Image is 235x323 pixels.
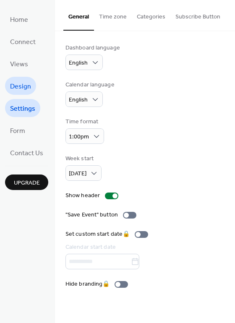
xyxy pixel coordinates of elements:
a: Views [5,55,33,73]
span: [DATE] [69,168,86,180]
span: English [69,57,88,69]
a: Form [5,121,30,139]
div: Dashboard language [65,44,120,52]
a: Design [5,77,36,95]
span: Form [10,125,25,138]
div: Show header [65,191,100,200]
span: 1:00pm [69,131,89,143]
span: Settings [10,102,35,115]
span: Design [10,80,31,93]
span: Contact Us [10,147,43,160]
a: Home [5,10,33,28]
span: English [69,94,88,106]
span: Connect [10,36,36,49]
div: Week start [65,154,100,163]
span: Upgrade [14,179,40,188]
a: Settings [5,99,40,117]
a: Connect [5,32,41,50]
a: Contact Us [5,143,48,161]
div: Time format [65,117,102,126]
span: Views [10,58,28,71]
span: Home [10,13,28,26]
div: Calendar language [65,81,115,89]
div: "Save Event" button [65,211,118,219]
button: Upgrade [5,175,48,190]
